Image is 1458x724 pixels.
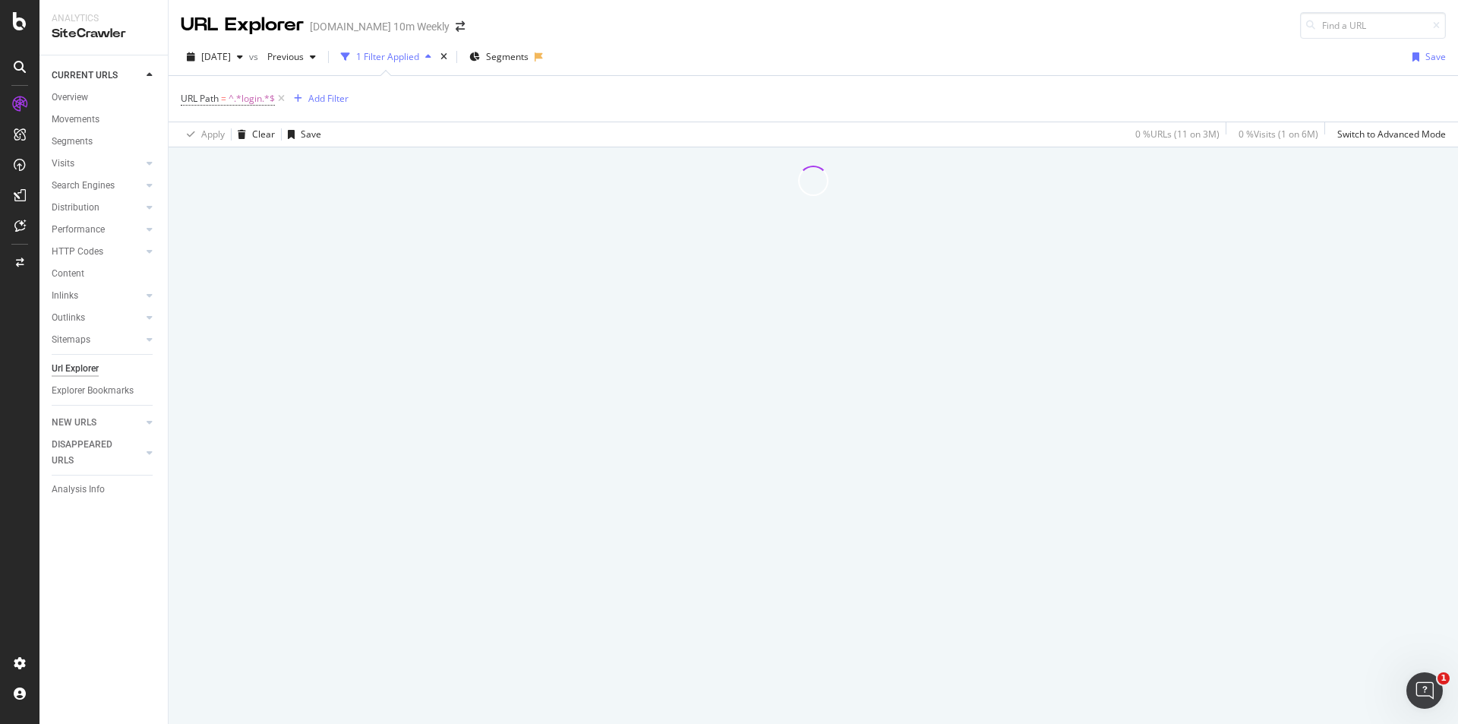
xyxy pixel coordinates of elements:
[52,200,142,216] a: Distribution
[52,112,157,128] a: Movements
[229,88,275,109] span: ^.*login.*$
[52,25,156,43] div: SiteCrawler
[52,244,103,260] div: HTTP Codes
[52,437,128,469] div: DISAPPEARED URLS
[456,21,465,32] div: arrow-right-arrow-left
[52,178,142,194] a: Search Engines
[261,45,322,69] button: Previous
[52,332,142,348] a: Sitemaps
[1406,672,1443,709] iframe: Intercom live chat
[52,288,142,304] a: Inlinks
[335,45,437,69] button: 1 Filter Applied
[437,49,450,65] div: times
[52,134,93,150] div: Segments
[1239,128,1318,141] div: 0 % Visits ( 1 on 6M )
[463,45,535,69] button: Segments
[52,361,99,377] div: Url Explorer
[52,222,105,238] div: Performance
[486,50,529,63] span: Segments
[301,128,321,141] div: Save
[52,266,84,282] div: Content
[52,12,156,25] div: Analytics
[52,244,142,260] a: HTTP Codes
[201,50,231,63] span: 2025 Aug. 29th
[52,266,157,282] a: Content
[52,383,134,399] div: Explorer Bookmarks
[52,68,118,84] div: CURRENT URLS
[52,68,142,84] a: CURRENT URLS
[252,128,275,141] div: Clear
[1135,128,1220,141] div: 0 % URLs ( 11 on 3M )
[52,156,142,172] a: Visits
[1425,50,1446,63] div: Save
[356,50,419,63] div: 1 Filter Applied
[288,90,349,108] button: Add Filter
[181,122,225,147] button: Apply
[52,90,88,106] div: Overview
[52,361,157,377] a: Url Explorer
[52,178,115,194] div: Search Engines
[221,92,226,105] span: =
[282,122,321,147] button: Save
[52,156,74,172] div: Visits
[52,222,142,238] a: Performance
[52,90,157,106] a: Overview
[232,122,275,147] button: Clear
[181,12,304,38] div: URL Explorer
[181,45,249,69] button: [DATE]
[52,482,157,498] a: Analysis Info
[52,437,142,469] a: DISAPPEARED URLS
[52,310,142,326] a: Outlinks
[201,128,225,141] div: Apply
[249,50,261,63] span: vs
[1437,672,1450,684] span: 1
[52,310,85,326] div: Outlinks
[308,92,349,105] div: Add Filter
[1331,122,1446,147] button: Switch to Advanced Mode
[52,200,99,216] div: Distribution
[261,50,304,63] span: Previous
[1300,12,1446,39] input: Find a URL
[52,482,105,498] div: Analysis Info
[52,134,157,150] a: Segments
[181,92,219,105] span: URL Path
[1406,45,1446,69] button: Save
[52,415,142,431] a: NEW URLS
[52,383,157,399] a: Explorer Bookmarks
[310,19,450,34] div: [DOMAIN_NAME] 10m Weekly
[52,332,90,348] div: Sitemaps
[52,288,78,304] div: Inlinks
[52,415,96,431] div: NEW URLS
[1337,128,1446,141] div: Switch to Advanced Mode
[52,112,99,128] div: Movements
